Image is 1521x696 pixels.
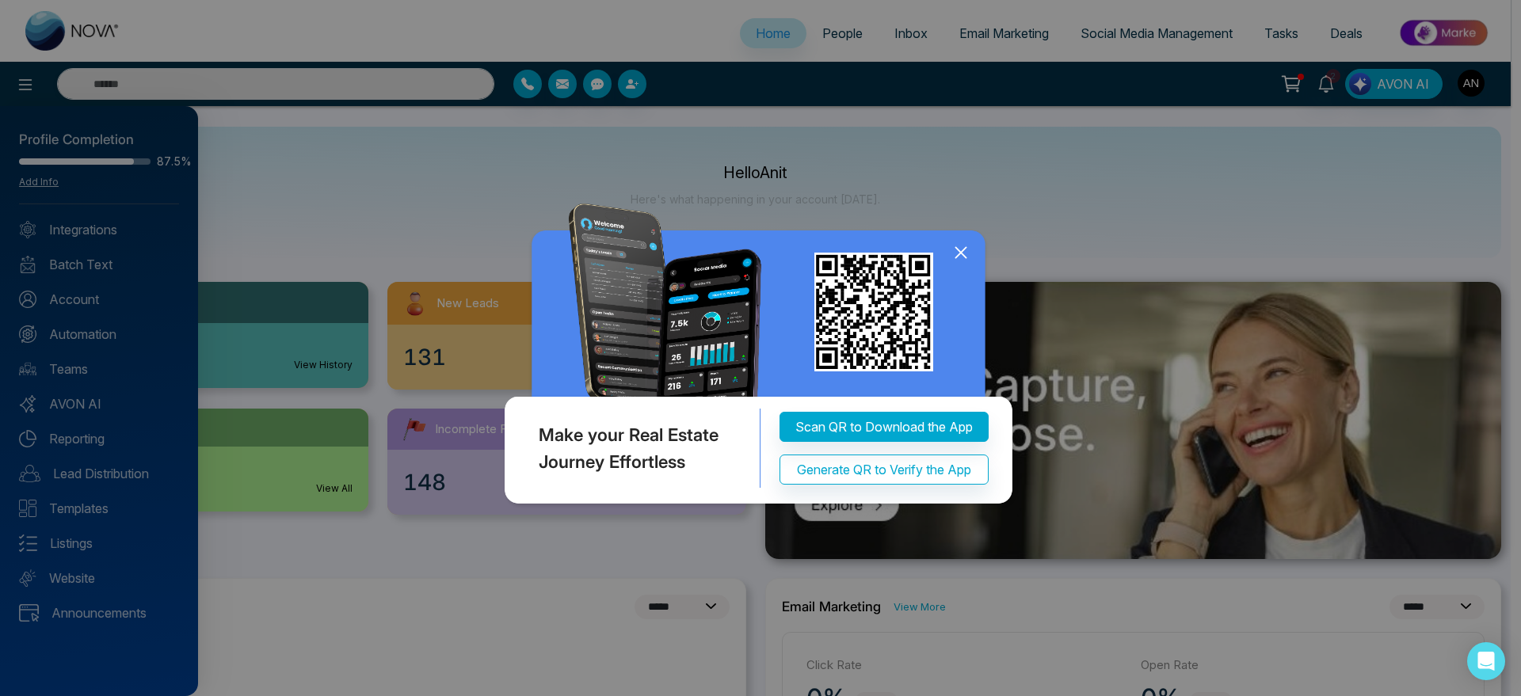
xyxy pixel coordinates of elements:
[814,253,933,371] img: qr_for_download_app.png
[780,454,989,485] button: Generate QR to Verify the App
[501,203,1020,512] img: QRModal
[1467,642,1505,680] div: Open Intercom Messenger
[501,409,760,488] div: Make your Real Estate Journey Effortless
[780,412,989,442] button: Scan QR to Download the App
